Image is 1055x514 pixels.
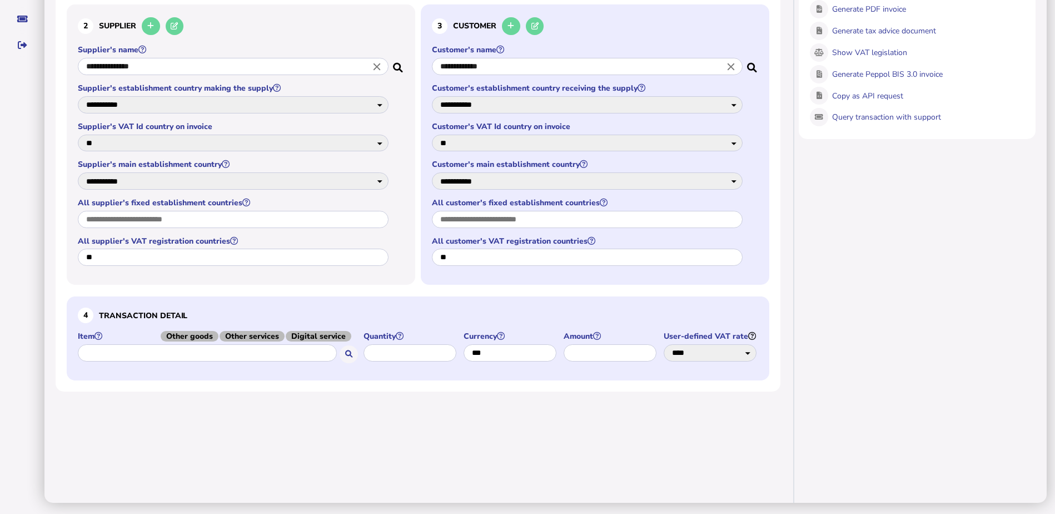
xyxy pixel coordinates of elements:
[432,18,447,34] div: 3
[142,17,160,36] button: Add a new supplier to the database
[161,331,218,342] span: Other goods
[432,159,744,170] label: Customer's main establishment country
[432,16,758,37] h3: Customer
[432,121,744,132] label: Customer's VAT Id country on invoice
[371,61,383,73] i: Close
[432,83,744,93] label: Customer's establishment country receiving the supply
[11,7,34,31] button: Raise a support ticket
[393,60,404,68] i: Search for a dummy seller
[747,60,758,68] i: Search for a dummy customer
[286,331,351,342] span: Digital service
[340,345,358,364] button: Search for an item by HS code or use natural language description
[78,83,390,93] label: Supplier's establishment country making the supply
[432,236,744,246] label: All customer's VAT registration countries
[78,159,390,170] label: Supplier's main establishment country
[67,296,769,380] section: Define the item, and answer additional questions
[166,17,184,36] button: Edit selected supplier in the database
[67,4,415,285] section: Define the seller
[78,197,390,208] label: All supplier's fixed establishment countries
[11,33,34,57] button: Sign out
[220,331,285,342] span: Other services
[78,331,358,342] label: Item
[78,16,404,37] h3: Supplier
[78,236,390,246] label: All supplier's VAT registration countries
[364,331,458,342] label: Quantity
[725,61,737,73] i: Close
[432,45,744,55] label: Customer's name
[664,331,758,342] label: User-defined VAT rate
[464,331,558,342] label: Currency
[78,45,390,55] label: Supplier's name
[526,17,544,36] button: Edit selected customer in the database
[78,308,758,323] h3: Transaction detail
[78,18,93,34] div: 2
[78,121,390,132] label: Supplier's VAT Id country on invoice
[432,197,744,208] label: All customer's fixed establishment countries
[564,331,658,342] label: Amount
[502,17,520,36] button: Add a new customer to the database
[78,308,93,323] div: 4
